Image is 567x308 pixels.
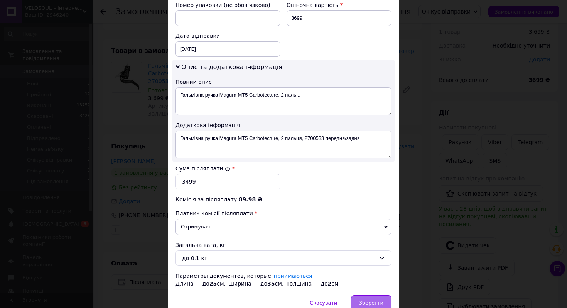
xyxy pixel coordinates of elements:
[175,131,391,158] textarea: Гальмівна ручка Magura MT5 Carbotecture, 2 пальця, 2700533 передня/задня
[274,273,312,279] a: приймаються
[175,196,391,203] div: Комісія за післяплату:
[175,241,391,249] div: Загальна вага, кг
[175,272,391,288] div: Параметры документов, которые Длина — до см, Ширина — до см, Толщина — до см
[239,196,262,202] span: 89.98 ₴
[181,63,282,71] span: Опис та додаткова інформація
[175,78,391,86] div: Повний опис
[175,87,391,115] textarea: Гальмівна ручка Magura MT5 Carbotecture, 2 паль...
[287,1,391,9] div: Оціночна вартість
[175,219,391,235] span: Отримувач
[327,281,331,287] span: 2
[175,165,230,172] label: Сума післяплати
[182,254,376,262] div: до 0.1 кг
[175,32,280,40] div: Дата відправки
[175,121,391,129] div: Додаткова інформація
[175,210,253,216] span: Платник комісії післяплати
[267,281,275,287] span: 35
[209,281,217,287] span: 25
[175,1,280,9] div: Номер упаковки (не обов'язково)
[359,300,383,306] span: Зберегти
[310,300,337,306] span: Скасувати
